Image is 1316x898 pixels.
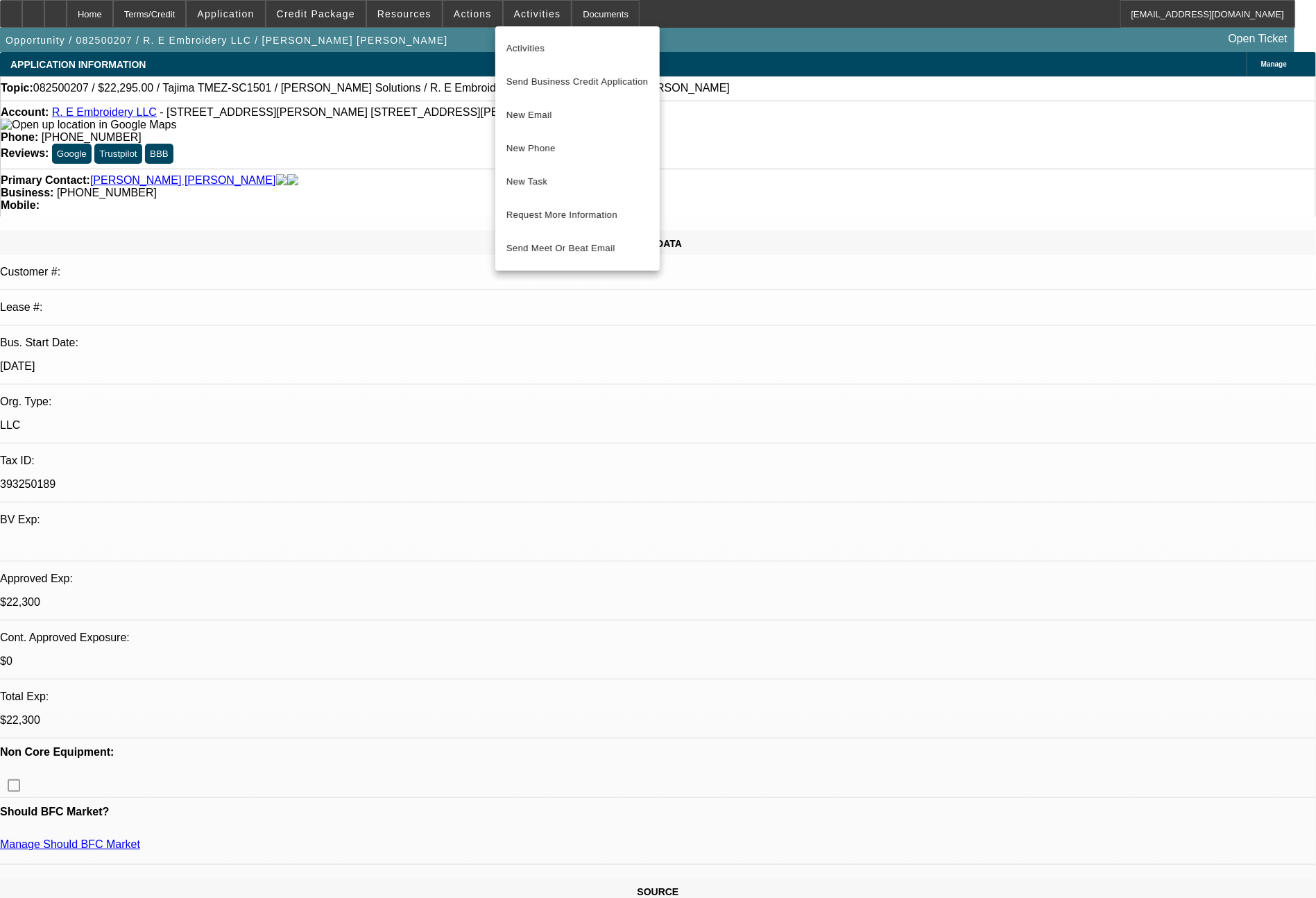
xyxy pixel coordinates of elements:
[506,74,649,90] span: Send Business Credit Application
[506,140,649,157] span: New Phone
[506,107,649,124] span: New Email
[506,240,649,257] span: Send Meet Or Beat Email
[506,40,649,57] span: Activities
[506,207,649,223] span: Request More Information
[506,173,649,190] span: New Task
